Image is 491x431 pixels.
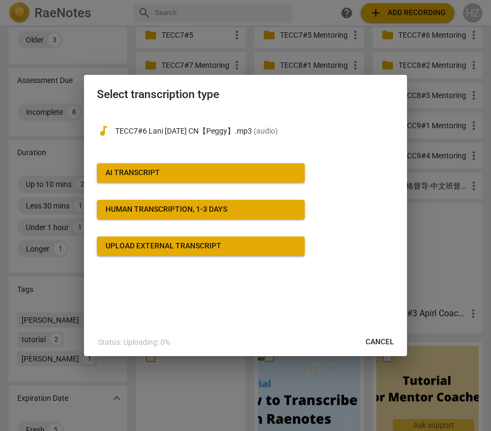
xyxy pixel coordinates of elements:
span: Cancel [366,337,394,347]
button: Cancel [357,332,403,352]
span: audiotrack [97,124,110,137]
button: Upload external transcript [97,237,305,256]
button: Human transcription, 1-3 days [97,200,305,219]
button: AI Transcript [97,163,305,183]
div: AI Transcript [106,168,160,178]
div: Human transcription, 1-3 days [106,204,227,215]
p: TECC7#6 Lani 15 Sep. CN【Peggy】.mp3(audio) [115,126,394,137]
span: ( audio ) [254,127,278,135]
div: Upload external transcript [106,241,221,252]
h2: Select transcription type [97,88,394,101]
p: Status: Uploading: 0% [98,337,170,348]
